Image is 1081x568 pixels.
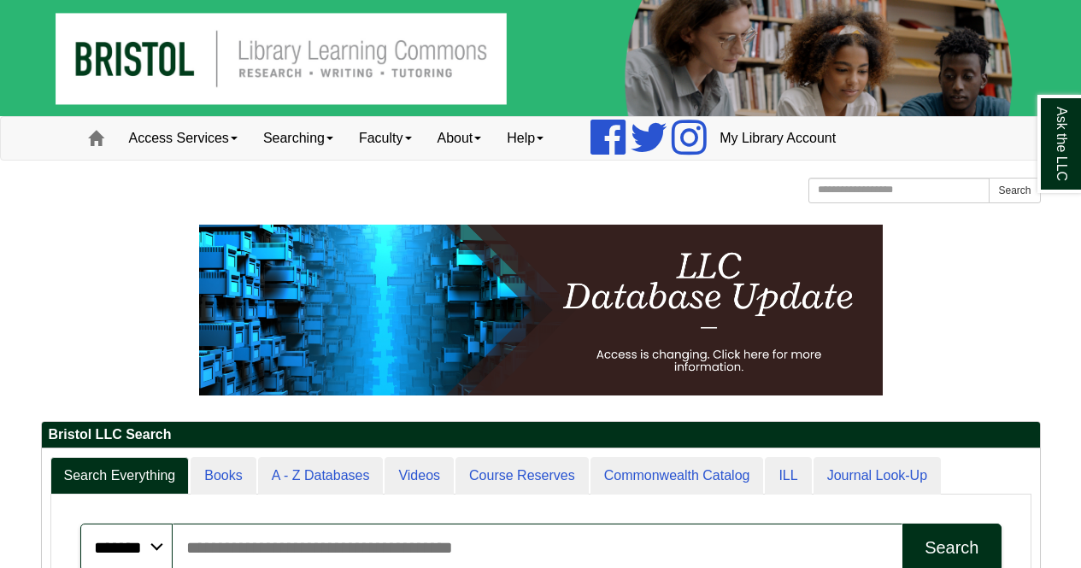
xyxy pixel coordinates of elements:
[590,457,764,495] a: Commonwealth Catalog
[989,178,1040,203] button: Search
[707,117,849,160] a: My Library Account
[116,117,250,160] a: Access Services
[50,457,190,495] a: Search Everything
[425,117,495,160] a: About
[258,457,384,495] a: A - Z Databases
[814,457,941,495] a: Journal Look-Up
[385,457,454,495] a: Videos
[925,538,978,558] div: Search
[455,457,589,495] a: Course Reserves
[199,225,883,395] img: HTML tutorial
[765,457,811,495] a: ILL
[346,117,425,160] a: Faculty
[250,117,346,160] a: Searching
[42,422,1040,448] h2: Bristol LLC Search
[191,457,256,495] a: Books
[494,117,556,160] a: Help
